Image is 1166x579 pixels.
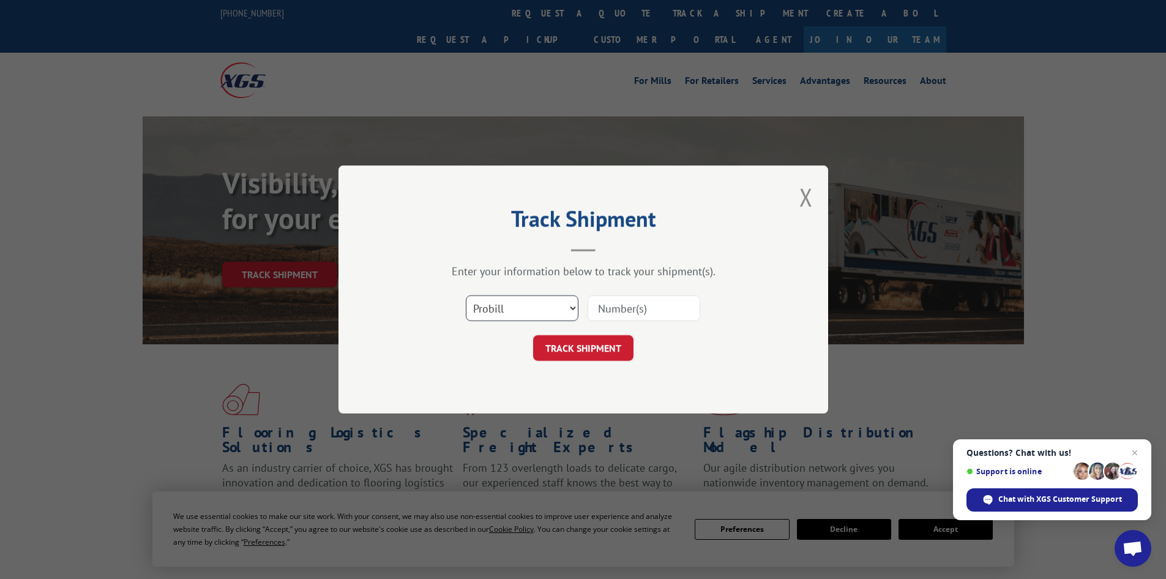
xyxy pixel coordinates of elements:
[1127,445,1142,460] span: Close chat
[1115,530,1151,567] div: Open chat
[966,467,1069,476] span: Support is online
[533,335,633,361] button: TRACK SHIPMENT
[998,494,1122,505] span: Chat with XGS Customer Support
[966,488,1138,512] div: Chat with XGS Customer Support
[400,210,767,233] h2: Track Shipment
[400,264,767,278] div: Enter your information below to track your shipment(s).
[966,448,1138,458] span: Questions? Chat with us!
[588,295,700,321] input: Number(s)
[799,181,813,213] button: Close modal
